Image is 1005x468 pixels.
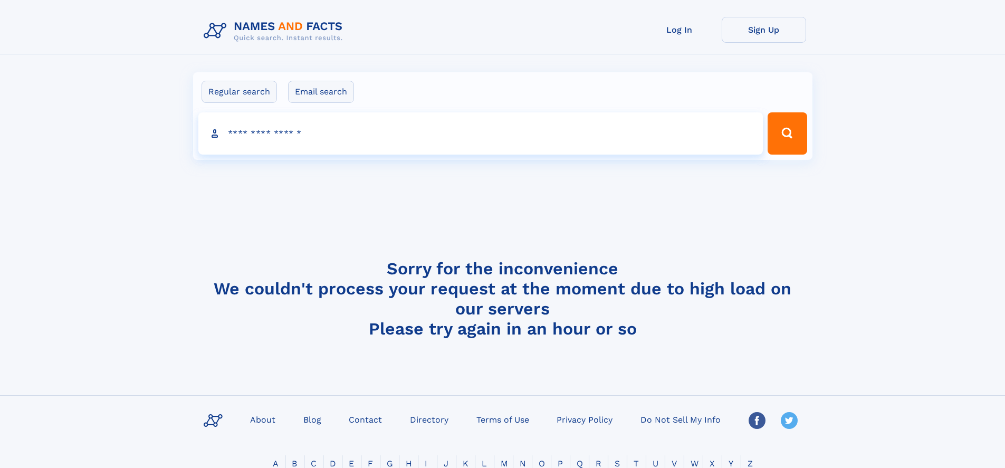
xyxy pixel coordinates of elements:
label: Email search [288,81,354,103]
label: Regular search [202,81,277,103]
img: Logo Names and Facts [199,17,351,45]
a: Privacy Policy [552,412,617,427]
a: Terms of Use [472,412,533,427]
a: Blog [299,412,326,427]
a: Directory [406,412,453,427]
a: Do Not Sell My Info [636,412,725,427]
h4: Sorry for the inconvenience We couldn't process your request at the moment due to high load on ou... [199,259,806,339]
img: Facebook [749,412,765,429]
a: Contact [344,412,386,427]
a: Log In [637,17,722,43]
a: About [246,412,280,427]
input: search input [198,112,763,155]
img: Twitter [781,412,798,429]
a: Sign Up [722,17,806,43]
button: Search Button [768,112,807,155]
